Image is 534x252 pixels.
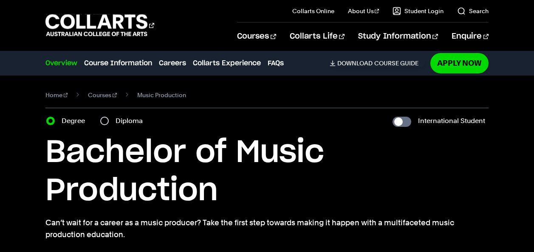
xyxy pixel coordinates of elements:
a: Collarts Online [292,7,334,15]
label: Degree [62,115,90,127]
a: Enquire [452,22,489,50]
div: Go to homepage [45,13,154,37]
a: Home [45,89,68,101]
a: Careers [159,58,186,68]
a: Course Information [84,58,152,68]
a: Apply Now [430,53,489,73]
span: Download [337,59,373,67]
a: Collarts Life [290,22,345,50]
a: Student Login [393,7,444,15]
a: Courses [237,22,276,50]
h1: Bachelor of Music Production [45,134,489,210]
p: Can’t wait for a career as a music producer? Take the first step towards making it happen with a ... [45,217,489,241]
a: Overview [45,58,77,68]
a: Collarts Experience [193,58,261,68]
a: Search [457,7,489,15]
a: Courses [88,89,117,101]
a: About Us [348,7,379,15]
a: DownloadCourse Guide [330,59,425,67]
label: International Student [418,115,485,127]
a: Study Information [358,22,438,50]
label: Diploma [116,115,148,127]
a: FAQs [268,58,284,68]
span: Music Production [137,89,186,101]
